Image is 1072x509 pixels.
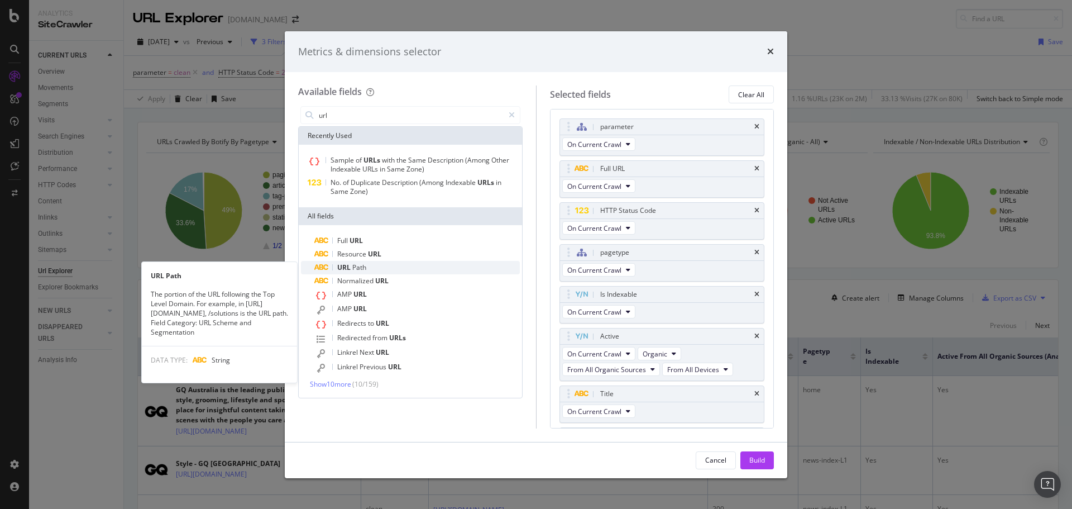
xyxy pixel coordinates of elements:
[388,362,401,372] span: URL
[477,178,496,187] span: URLs
[550,88,611,101] div: Selected fields
[754,291,759,298] div: times
[350,187,368,196] span: Zone)
[562,405,635,418] button: On Current Crawl
[559,328,765,381] div: ActivetimesOn Current CrawlOrganicFrom All Organic SourcesFrom All Devices
[559,427,765,465] div: Meta Descriptiontimes
[562,137,635,151] button: On Current Crawl
[285,31,787,478] div: modal
[600,388,614,399] div: Title
[754,207,759,214] div: times
[729,85,774,103] button: Clear All
[559,202,765,240] div: HTTP Status CodetimesOn Current Crawl
[353,289,367,299] span: URL
[428,155,465,165] span: Description
[419,178,446,187] span: (Among
[298,85,362,98] div: Available fields
[667,365,719,374] span: From All Devices
[360,362,388,372] span: Previous
[562,221,635,235] button: On Current Crawl
[562,347,635,360] button: On Current Crawl
[705,455,726,465] div: Cancel
[382,178,419,187] span: Description
[567,182,621,191] span: On Current Crawl
[337,263,352,272] span: URL
[491,155,509,165] span: Other
[337,249,368,259] span: Resource
[298,45,441,59] div: Metrics & dimensions selector
[362,164,380,174] span: URLs
[299,207,522,225] div: All fields
[662,363,733,376] button: From All Devices
[343,178,351,187] span: of
[559,244,765,282] div: pagetypetimesOn Current Crawl
[600,247,629,258] div: pagetype
[567,140,621,149] span: On Current Crawl
[376,318,389,328] span: URL
[740,451,774,469] button: Build
[337,236,350,245] span: Full
[310,379,351,389] span: Show 10 more
[337,304,353,313] span: AMP
[562,179,635,193] button: On Current Crawl
[754,249,759,256] div: times
[749,455,765,465] div: Build
[696,451,736,469] button: Cancel
[567,265,621,275] span: On Current Crawl
[738,90,764,99] div: Clear All
[375,276,389,286] span: URL
[567,223,621,233] span: On Current Crawl
[406,164,424,174] span: Zone)
[559,386,765,423] div: TitletimesOn Current Crawl
[562,363,660,376] button: From All Organic Sources
[353,304,367,313] span: URL
[368,318,376,328] span: to
[600,163,625,174] div: Full URL
[360,348,376,357] span: Next
[337,348,360,357] span: Linkrel
[567,407,621,416] span: On Current Crawl
[562,263,635,277] button: On Current Crawl
[337,276,375,286] span: Normalized
[142,271,297,280] div: URL Path
[389,333,406,342] span: URLs
[331,164,362,174] span: Indexable
[643,349,667,359] span: Organic
[331,155,356,165] span: Sample
[754,123,759,130] div: times
[337,333,372,342] span: Redirected
[465,155,491,165] span: (Among
[754,333,759,340] div: times
[350,236,363,245] span: URL
[368,249,381,259] span: URL
[600,331,619,342] div: Active
[600,121,634,132] div: parameter
[337,318,368,328] span: Redirects
[387,164,406,174] span: Same
[331,178,343,187] span: No.
[351,178,382,187] span: Duplicate
[567,365,646,374] span: From All Organic Sources
[559,118,765,156] div: parametertimesOn Current Crawl
[382,155,396,165] span: with
[337,289,353,299] span: AMP
[562,305,635,318] button: On Current Crawl
[299,127,522,145] div: Recently Used
[352,263,366,272] span: Path
[142,289,297,337] div: The portion of the URL following the Top Level Domain. For example, in [URL][DOMAIN_NAME], /solut...
[380,164,387,174] span: in
[318,107,504,123] input: Search by field name
[559,160,765,198] div: Full URLtimesOn Current Crawl
[600,205,656,216] div: HTTP Status Code
[567,307,621,317] span: On Current Crawl
[767,45,774,59] div: times
[638,347,681,360] button: Organic
[1034,471,1061,498] div: Open Intercom Messenger
[376,348,389,357] span: URL
[396,155,408,165] span: the
[363,155,382,165] span: URLs
[754,391,759,397] div: times
[754,165,759,172] div: times
[372,333,389,342] span: from
[559,286,765,324] div: Is IndexabletimesOn Current Crawl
